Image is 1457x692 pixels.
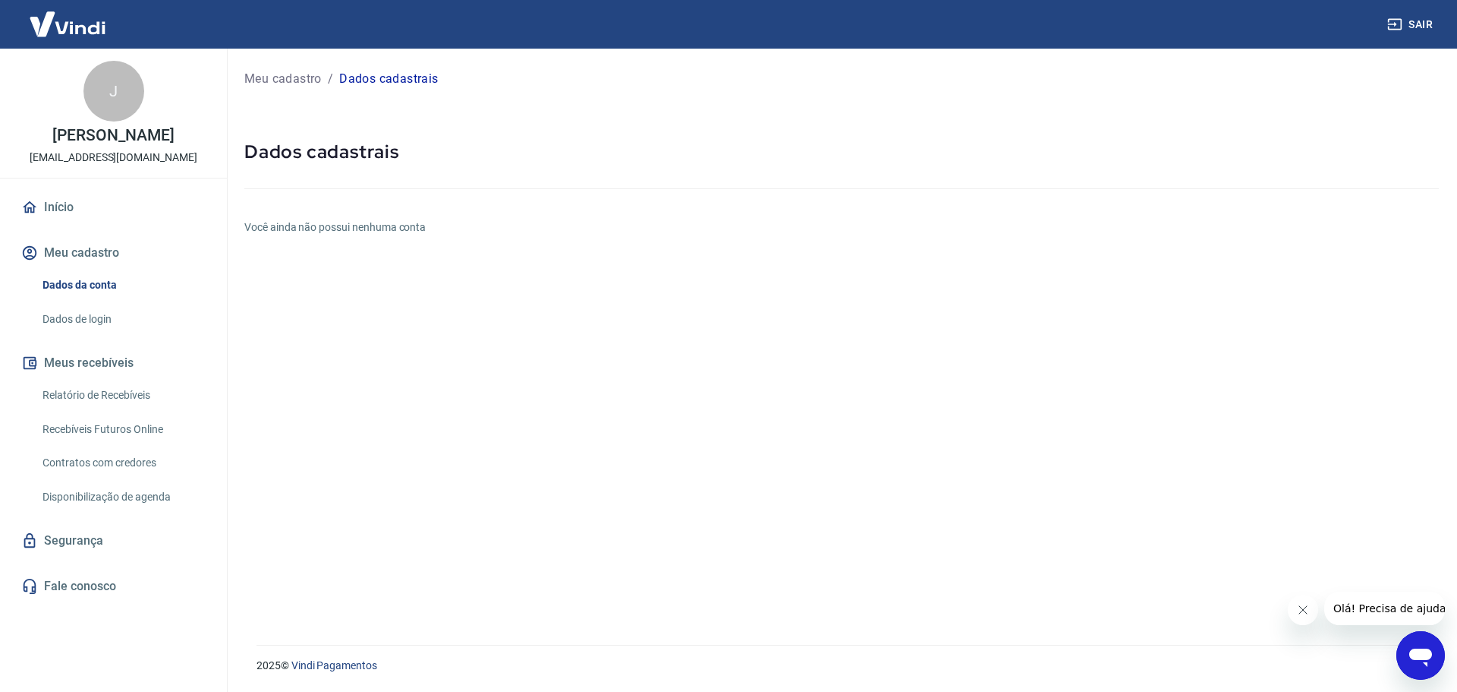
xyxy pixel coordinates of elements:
[9,11,127,23] span: Olá! Precisa de ajuda?
[18,570,209,603] a: Fale conosco
[18,524,209,558] a: Segurança
[18,1,117,47] img: Vindi
[1396,631,1445,680] iframe: Botão para abrir a janela de mensagens
[36,447,209,479] a: Contratos com credores
[244,140,1439,164] h5: Dados cadastrais
[1324,592,1445,625] iframe: Mensagem da empresa
[36,304,209,335] a: Dados de login
[1384,11,1439,39] button: Sair
[18,236,209,270] button: Meu cadastro
[30,150,197,166] p: [EMAIL_ADDRESS][DOMAIN_NAME]
[328,70,333,88] p: /
[52,128,174,144] p: [PERSON_NAME]
[83,61,144,122] div: J
[244,220,1439,235] h6: Você ainda não possui nenhuma conta
[256,658,1421,674] p: 2025 ©
[36,380,209,411] a: Relatório de Recebíveis
[1288,595,1318,625] iframe: Fechar mensagem
[36,414,209,445] a: Recebíveis Futuros Online
[18,346,209,380] button: Meus recebíveis
[36,270,209,301] a: Dados da conta
[291,659,377,671] a: Vindi Pagamentos
[18,191,209,224] a: Início
[244,70,322,88] a: Meu cadastro
[36,482,209,513] a: Disponibilização de agenda
[339,70,438,88] p: Dados cadastrais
